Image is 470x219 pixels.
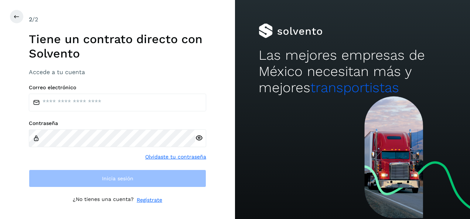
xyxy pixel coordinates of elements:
h2: Las mejores empresas de México necesitan más y mejores [259,47,447,96]
span: transportistas [310,80,399,95]
h1: Tiene un contrato directo con Solvento [29,32,206,60]
h3: Accede a tu cuenta [29,69,206,76]
button: Inicia sesión [29,170,206,187]
a: Olvidaste tu contraseña [145,153,206,161]
a: Regístrate [137,196,162,204]
label: Contraseña [29,120,206,126]
label: Correo electrónico [29,84,206,91]
p: ¿No tienes una cuenta? [73,196,134,204]
span: Inicia sesión [102,176,133,181]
